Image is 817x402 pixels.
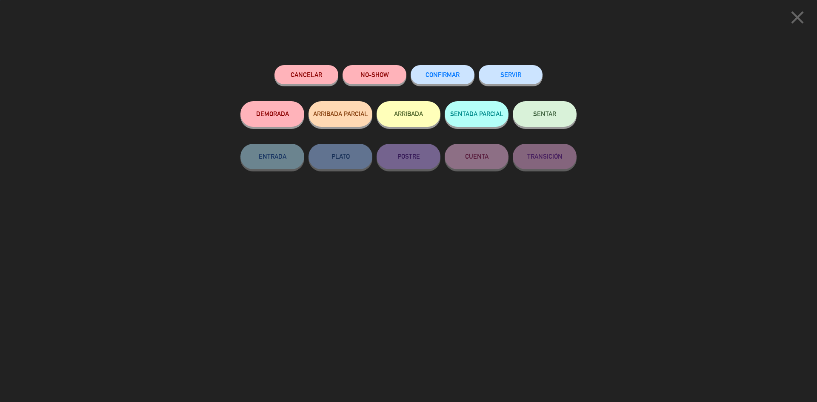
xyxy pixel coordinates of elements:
[240,144,304,169] button: ENTRADA
[784,6,811,31] button: close
[787,7,808,28] i: close
[240,101,304,127] button: DEMORADA
[513,144,577,169] button: TRANSICIÓN
[445,144,508,169] button: CUENTA
[377,144,440,169] button: POSTRE
[513,101,577,127] button: SENTAR
[309,101,372,127] button: ARRIBADA PARCIAL
[479,65,543,84] button: SERVIR
[313,110,368,117] span: ARRIBADA PARCIAL
[426,71,460,78] span: CONFIRMAR
[533,110,556,117] span: SENTAR
[343,65,406,84] button: NO-SHOW
[274,65,338,84] button: Cancelar
[445,101,508,127] button: SENTADA PARCIAL
[377,101,440,127] button: ARRIBADA
[309,144,372,169] button: PLATO
[411,65,474,84] button: CONFIRMAR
